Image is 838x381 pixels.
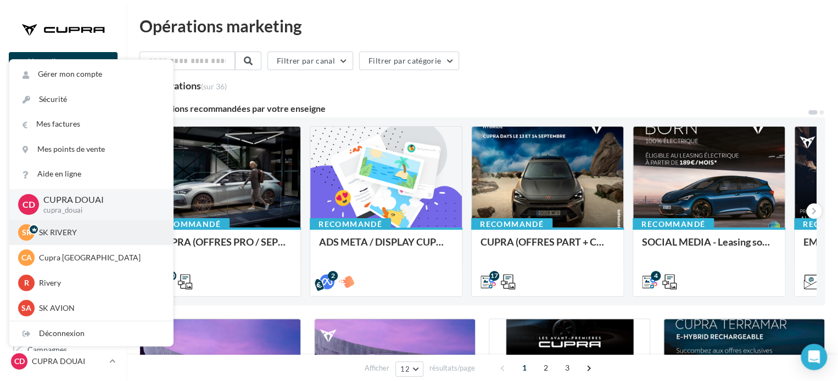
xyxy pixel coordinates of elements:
[400,365,410,373] span: 12
[7,82,115,105] button: Notifications
[642,236,776,258] div: SOCIAL MEDIA - Leasing social électrique - CUPRA Born
[21,252,32,263] span: CA
[9,137,173,162] a: Mes points de vente
[310,218,391,230] div: Recommandé
[395,361,423,377] button: 12
[39,227,160,238] p: SK RIVERY
[139,104,807,113] div: 6 opérations recommandées par votre enseigne
[7,219,120,242] a: Contacts
[154,81,227,90] div: opérations
[7,192,120,215] a: Campagnes
[267,52,353,70] button: Filtrer par canal
[537,359,555,377] span: 2
[489,271,499,281] div: 17
[429,363,475,373] span: résultats/page
[558,359,576,377] span: 3
[651,271,661,281] div: 4
[7,137,120,160] a: Boîte de réception2
[39,303,160,314] p: SK AVION
[23,198,35,211] span: CD
[21,303,31,314] span: SA
[471,218,552,230] div: Recommandé
[516,359,533,377] span: 1
[633,218,714,230] div: Recommandé
[9,87,173,112] a: Sécurité
[39,277,160,288] p: Rivery
[32,356,105,367] p: CUPRA DOUAI
[24,277,29,288] span: R
[139,18,825,34] div: Opérations marketing
[201,82,227,91] span: (sur 36)
[43,206,155,215] p: cupra_douai
[43,194,155,206] p: CUPRA DOUAI
[158,236,292,258] div: CUPRA (OFFRES PRO / SEPT) - SOCIAL MEDIA
[7,247,120,270] a: Médiathèque
[7,110,120,133] a: Opérations
[319,236,453,258] div: ADS META / DISPLAY CUPRA DAYS Septembre 2025
[39,252,160,263] p: Cupra [GEOGRAPHIC_DATA]
[7,165,120,188] a: Visibilité en ligne
[9,321,173,346] div: Déconnexion
[7,274,120,297] a: Calendrier
[359,52,459,70] button: Filtrer par catégorie
[7,301,120,333] a: PLV et print personnalisable
[365,363,389,373] span: Afficher
[148,218,230,230] div: Recommandé
[328,271,338,281] div: 2
[9,162,173,186] a: Aide en ligne
[14,356,25,367] span: CD
[9,52,118,71] button: Nouvelle campagne
[139,79,227,91] div: 35
[801,344,827,370] div: Open Intercom Messenger
[9,62,173,87] a: Gérer mon compte
[9,112,173,137] a: Mes factures
[9,351,118,372] a: CD CUPRA DOUAI
[481,236,614,258] div: CUPRA (OFFRES PART + CUPRA DAYS / SEPT) - SOCIAL MEDIA
[22,227,31,238] span: SR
